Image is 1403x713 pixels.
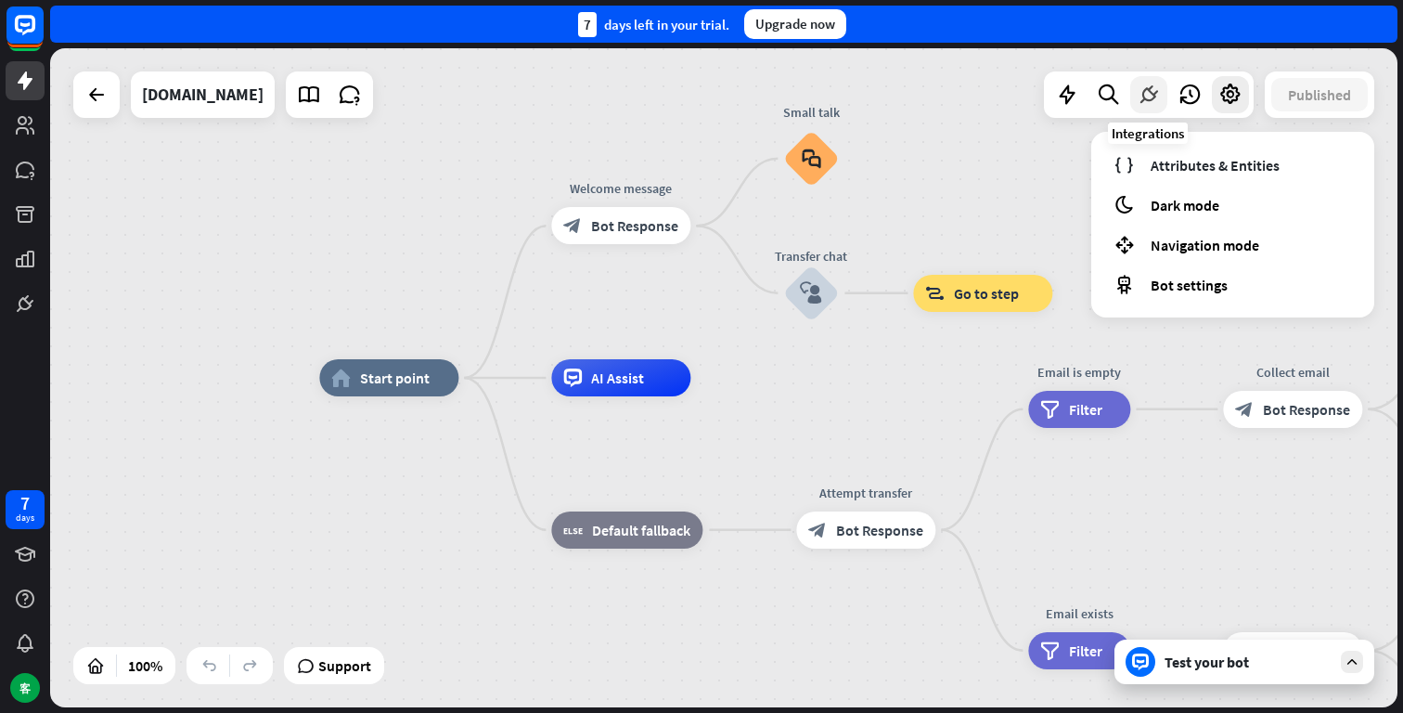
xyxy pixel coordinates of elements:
[755,247,867,266] div: Transfer chat
[802,149,821,169] i: block_faq
[20,495,30,512] div: 7
[578,12,597,37] div: 7
[954,284,1019,303] span: Go to step
[142,71,264,118] div: 112112789.xyz
[1165,653,1332,671] div: Test your bot
[1113,194,1135,215] i: moon
[925,284,945,303] i: block_goto
[808,521,827,539] i: block_bot_response
[318,651,371,681] span: Support
[578,12,729,37] div: days left in your trial.
[744,9,846,39] div: Upgrade now
[1014,363,1144,382] div: Email is empty
[1151,196,1219,214] span: Dark mode
[16,512,34,525] div: days
[1014,604,1144,623] div: Email exists
[1271,78,1368,111] button: Published
[1235,400,1254,419] i: block_bot_response
[769,103,853,122] div: Small talk
[591,369,644,387] span: AI Assist
[800,282,822,305] i: block_user_input
[591,216,678,235] span: Bot Response
[10,673,40,703] div: 客
[1151,156,1280,175] span: Attributes & Entities
[1069,400,1102,419] span: Filter
[1263,400,1350,419] span: Bot Response
[1106,147,1359,183] a: Attributes & Entities
[836,521,923,539] span: Bot Response
[360,369,430,387] span: Start point
[563,216,582,235] i: block_bot_response
[15,7,71,63] button: Open LiveChat chat widget
[592,521,690,539] span: Default fallback
[1151,276,1228,294] span: Bot settings
[563,521,583,539] i: block_fallback
[6,490,45,529] a: 7 days
[331,369,351,387] i: home_2
[1069,642,1102,660] span: Filter
[1040,400,1060,419] i: filter
[1209,363,1376,382] div: Collect email
[782,484,949,502] div: Attempt transfer
[537,179,704,198] div: Welcome message
[122,651,168,681] div: 100%
[1040,642,1060,660] i: filter
[1151,236,1259,254] span: Navigation mode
